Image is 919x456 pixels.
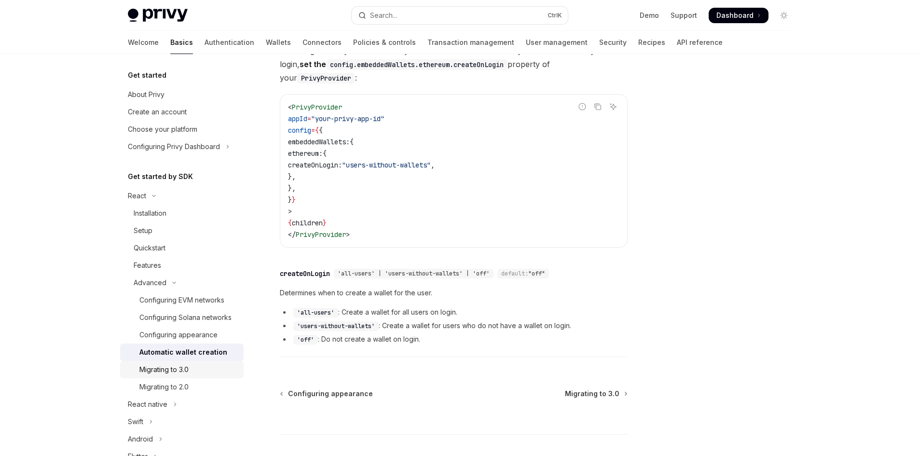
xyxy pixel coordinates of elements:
h5: Get started [128,69,166,81]
div: React [128,190,146,202]
button: Toggle dark mode [776,8,792,23]
div: Setup [134,225,152,236]
span: } [323,219,327,227]
button: Toggle Swift section [120,413,244,430]
span: default: [501,270,528,277]
div: About Privy [128,89,165,100]
span: > [288,207,292,216]
button: Toggle React section [120,187,244,205]
a: Demo [640,11,659,20]
span: "your-privy-app-id" [311,114,384,123]
span: { [319,126,323,135]
code: PrivyProvider [297,73,355,83]
span: { [288,219,292,227]
button: Open search [352,7,568,24]
div: Features [134,260,161,271]
span: "off" [528,270,545,277]
span: Dashboard [716,11,754,20]
span: { [323,149,327,158]
span: }, [288,172,296,181]
span: } [288,195,292,204]
h5: Get started by SDK [128,171,193,182]
a: Welcome [128,31,159,54]
a: Migrating to 3.0 [120,361,244,378]
div: Swift [128,416,143,428]
span: = [311,126,315,135]
span: Migrating to 3.0 [565,389,619,399]
a: Setup [120,222,244,239]
a: About Privy [120,86,244,103]
button: Copy the contents from the code block [591,100,604,113]
span: "users-without-wallets" [342,161,431,169]
button: Toggle Configuring Privy Dashboard section [120,138,244,155]
span: ethereum: [288,149,323,158]
a: Quickstart [120,239,244,257]
li: : Create a wallet for all users on login. [280,306,628,318]
a: Support [671,11,697,20]
div: Android [128,433,153,445]
div: React native [128,399,167,410]
div: Quickstart [134,242,165,254]
a: Security [599,31,627,54]
div: Automatic wallet creation [139,346,227,358]
a: Configuring Solana networks [120,309,244,326]
a: Connectors [302,31,342,54]
span: To configure Privy to automatically create embedded wallets for your user when they login, proper... [280,44,628,84]
a: Transaction management [427,31,514,54]
code: 'all-users' [293,308,338,318]
div: Choose your platform [128,124,197,135]
span: }, [288,184,296,193]
li: : Create a wallet for users who do not have a wallet on login. [280,320,628,332]
a: API reference [677,31,723,54]
span: = [307,114,311,123]
a: Automatic wallet creation [120,344,244,361]
div: Migrating to 3.0 [139,364,189,375]
span: < [288,103,292,111]
a: Features [120,257,244,274]
a: Basics [170,31,193,54]
span: PrivyProvider [292,103,342,111]
a: Configuring appearance [281,389,373,399]
span: 'all-users' | 'users-without-wallets' | 'off' [338,270,490,277]
a: Installation [120,205,244,222]
span: Ctrl K [548,12,562,19]
a: Migrating to 2.0 [120,378,244,396]
div: createOnLogin [280,269,330,278]
img: light logo [128,9,188,22]
code: 'off' [293,335,318,345]
span: Configuring appearance [288,389,373,399]
a: Configuring appearance [120,326,244,344]
code: config.embeddedWallets.ethereum.createOnLogin [326,59,508,70]
span: embeddedWallets: [288,138,350,146]
span: { [315,126,319,135]
strong: set the [300,59,508,69]
li: : Do not create a wallet on login. [280,333,628,345]
span: createOnLogin: [288,161,342,169]
span: PrivyProvider [296,230,346,239]
button: Toggle Advanced section [120,274,244,291]
span: appId [288,114,307,123]
a: User management [526,31,588,54]
button: Toggle Android section [120,430,244,448]
span: > [346,230,350,239]
div: Advanced [134,277,166,289]
button: Toggle React native section [120,396,244,413]
div: Migrating to 2.0 [139,381,189,393]
span: } [292,195,296,204]
a: Dashboard [709,8,768,23]
span: , [431,161,435,169]
span: children [292,219,323,227]
a: Recipes [638,31,665,54]
div: Configuring Solana networks [139,312,232,323]
div: Installation [134,207,166,219]
div: Create an account [128,106,187,118]
span: Determines when to create a wallet for the user. [280,287,628,299]
span: </ [288,230,296,239]
a: Create an account [120,103,244,121]
button: Ask AI [607,100,619,113]
div: Configuring appearance [139,329,218,341]
div: Configuring EVM networks [139,294,224,306]
div: Search... [370,10,397,21]
span: config [288,126,311,135]
div: Configuring Privy Dashboard [128,141,220,152]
